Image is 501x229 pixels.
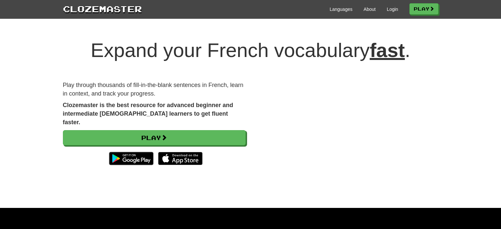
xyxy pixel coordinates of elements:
[63,40,438,61] h1: Expand your French vocabulary .
[158,152,203,165] img: Download_on_the_App_Store_Badge_US-UK_135x40-25178aeef6eb6b83b96f5f2d004eda3bffbb37122de64afbaef7...
[370,39,405,61] u: fast
[364,6,376,13] a: About
[409,3,438,14] a: Play
[330,6,352,13] a: Languages
[63,102,233,125] strong: Clozemaster is the best resource for advanced beginner and intermediate [DEMOGRAPHIC_DATA] learne...
[387,6,398,13] a: Login
[63,81,246,98] p: Play through thousands of fill-in-the-blank sentences in French, learn in context, and track your...
[63,3,142,15] a: Clozemaster
[63,130,246,145] a: Play
[106,149,157,168] img: Get it on Google Play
